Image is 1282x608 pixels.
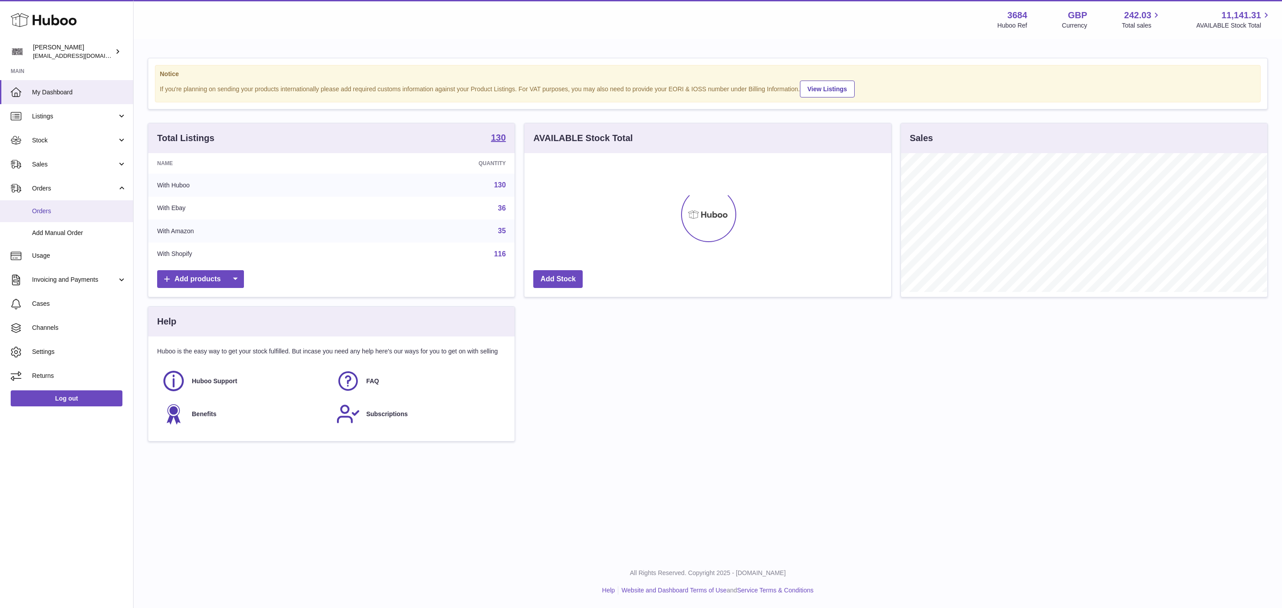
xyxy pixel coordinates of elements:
[737,587,814,594] a: Service Terms & Conditions
[32,88,126,97] span: My Dashboard
[498,204,506,212] a: 36
[192,377,237,385] span: Huboo Support
[32,184,117,193] span: Orders
[1221,9,1261,21] span: 11,141.31
[602,587,615,594] a: Help
[33,43,113,60] div: [PERSON_NAME]
[148,153,349,174] th: Name
[32,324,126,332] span: Channels
[148,219,349,243] td: With Amazon
[494,250,506,258] a: 116
[32,112,117,121] span: Listings
[1196,21,1271,30] span: AVAILABLE Stock Total
[494,181,506,189] a: 130
[366,410,408,418] span: Subscriptions
[1124,9,1151,21] span: 242.03
[141,569,1275,577] p: All Rights Reserved. Copyright 2025 - [DOMAIN_NAME]
[910,132,933,144] h3: Sales
[1068,9,1087,21] strong: GBP
[1122,21,1161,30] span: Total sales
[160,79,1256,97] div: If you're planning on sending your products internationally please add required customs informati...
[498,227,506,235] a: 35
[32,300,126,308] span: Cases
[32,136,117,145] span: Stock
[32,251,126,260] span: Usage
[160,70,1256,78] strong: Notice
[366,377,379,385] span: FAQ
[491,133,506,144] a: 130
[32,229,126,237] span: Add Manual Order
[32,160,117,169] span: Sales
[157,270,244,288] a: Add products
[148,243,349,266] td: With Shopify
[1007,9,1027,21] strong: 3684
[148,197,349,220] td: With Ebay
[162,369,327,393] a: Huboo Support
[32,348,126,356] span: Settings
[621,587,726,594] a: Website and Dashboard Terms of Use
[336,369,502,393] a: FAQ
[32,276,117,284] span: Invoicing and Payments
[157,316,176,328] h3: Help
[533,270,583,288] a: Add Stock
[618,586,813,595] li: and
[162,402,327,426] a: Benefits
[32,372,126,380] span: Returns
[998,21,1027,30] div: Huboo Ref
[148,174,349,197] td: With Huboo
[349,153,515,174] th: Quantity
[157,132,215,144] h3: Total Listings
[32,207,126,215] span: Orders
[1062,21,1087,30] div: Currency
[800,81,855,97] a: View Listings
[11,45,24,58] img: internalAdmin-3684@internal.huboo.com
[491,133,506,142] strong: 130
[533,132,633,144] h3: AVAILABLE Stock Total
[157,347,506,356] p: Huboo is the easy way to get your stock fulfilled. But incase you need any help here's our ways f...
[1122,9,1161,30] a: 242.03 Total sales
[11,390,122,406] a: Log out
[1196,9,1271,30] a: 11,141.31 AVAILABLE Stock Total
[336,402,502,426] a: Subscriptions
[192,410,216,418] span: Benefits
[33,52,131,59] span: [EMAIL_ADDRESS][DOMAIN_NAME]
